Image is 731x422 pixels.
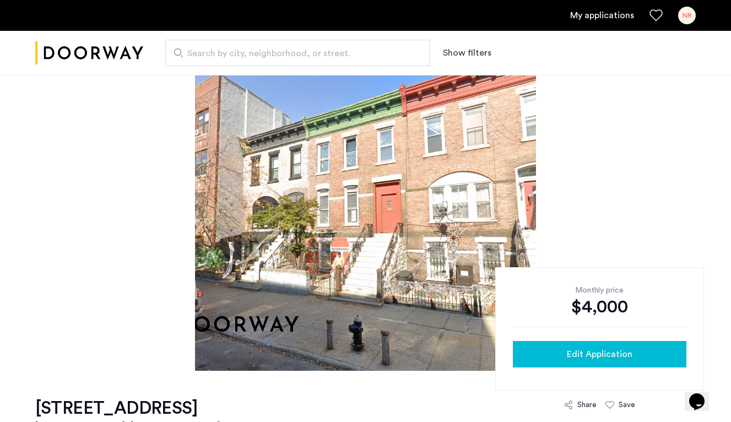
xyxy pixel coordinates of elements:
[35,33,143,74] a: Cazamio logo
[513,341,686,367] button: button
[195,40,536,371] img: apartment
[678,7,696,24] div: NR
[187,47,399,60] span: Search by city, neighborhood, or street.
[35,397,247,419] h1: [STREET_ADDRESS]
[35,33,143,74] img: logo
[570,9,634,22] a: My application
[649,9,663,22] a: Favorites
[619,399,635,410] div: Save
[443,46,491,59] button: Show or hide filters
[577,399,597,410] div: Share
[685,378,720,411] iframe: chat widget
[567,348,632,361] span: Edit Application
[513,296,686,318] div: $4,000
[165,40,430,66] input: Apartment Search
[513,285,686,296] div: Monthly price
